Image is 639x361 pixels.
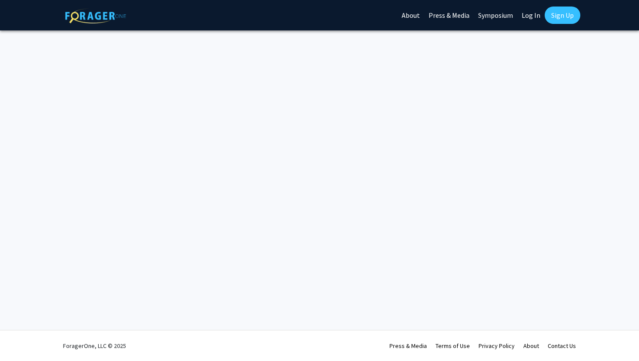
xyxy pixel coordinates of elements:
a: About [523,342,539,350]
a: Privacy Policy [479,342,515,350]
a: Sign Up [545,7,580,24]
img: ForagerOne Logo [65,8,126,23]
a: Contact Us [548,342,576,350]
a: Press & Media [389,342,427,350]
div: ForagerOne, LLC © 2025 [63,331,126,361]
a: Terms of Use [436,342,470,350]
